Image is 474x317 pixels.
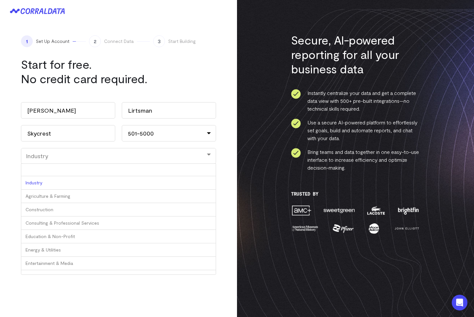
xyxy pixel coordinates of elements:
h1: Start for free. No credit card required. [21,57,191,86]
input: Company Name [21,125,115,141]
div: Open Intercom Messenger [452,295,467,310]
div: Agriculture & Farming [21,190,216,203]
span: Start Building [168,38,196,45]
span: Set Up Account [36,38,69,45]
div: Education & Non-Profit [21,230,216,243]
div: Industry [26,152,211,159]
span: 2 [89,35,101,47]
h3: Secure, AI-powered reporting for all your business data [291,33,420,76]
li: Use a secure AI-powered platform to effortlessly set goals, build and automate reports, and chat ... [291,119,420,142]
span: Connect Data [104,38,134,45]
div: Financial Services [21,270,216,284]
span: 1 [21,35,33,47]
div: Industry [21,176,216,190]
input: First Name [21,102,115,119]
div: Entertainment & Media [21,257,216,270]
div: Energy & Utilities [21,243,216,257]
span: 3 [153,35,165,47]
h3: Trusted By [291,191,420,196]
div: 501-5000 [122,125,216,141]
input: Industry [21,164,216,176]
div: Consulting & Professional Services [21,216,216,230]
li: Bring teams and data together in one easy-to-use interface to increase efficiency and optimize de... [291,148,420,172]
input: Last Name [122,102,216,119]
div: Construction [21,203,216,216]
li: Instantly centralize your data and get a complete data view with 500+ pre-built integrations—no t... [291,89,420,113]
